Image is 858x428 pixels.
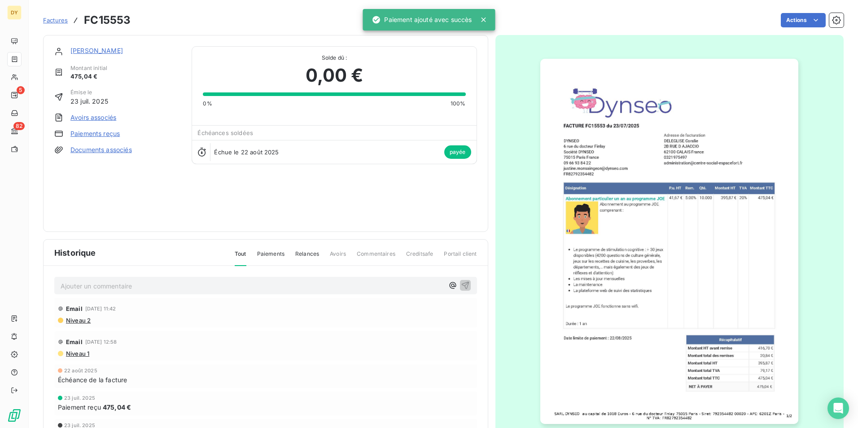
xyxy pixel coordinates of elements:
span: 82 [13,122,25,130]
div: Paiement ajouté avec succès [372,12,472,28]
span: Émise le [70,88,108,96]
span: Historique [54,247,96,259]
a: [PERSON_NAME] [70,47,123,54]
span: [DATE] 12:58 [85,339,117,345]
a: Factures [43,16,68,25]
span: 23 juil. 2025 [64,423,95,428]
span: Échéances soldées [197,129,253,136]
a: Avoirs associés [70,113,116,122]
span: Relances [295,250,319,265]
span: Avoirs [330,250,346,265]
span: 5 [17,86,25,94]
span: 23 juil. 2025 [70,96,108,106]
span: Paiement reçu [58,402,101,412]
span: Paiements [257,250,285,265]
span: Échue le 22 août 2025 [214,148,279,156]
span: Échéance de la facture [58,375,127,384]
span: 0,00 € [306,62,363,89]
a: Documents associés [70,145,132,154]
span: 23 juil. 2025 [64,395,95,401]
span: Niveau 1 [65,350,89,357]
span: 0% [203,100,212,108]
span: Tout [235,250,246,266]
span: payée [444,145,471,159]
span: 475,04 € [70,72,107,81]
span: Montant initial [70,64,107,72]
span: Solde dû : [203,54,465,62]
span: Factures [43,17,68,24]
span: 100% [451,100,466,108]
h3: FC15553 [84,12,131,28]
div: DY [7,5,22,20]
span: Niveau 2 [65,317,91,324]
button: Actions [781,13,826,27]
a: Paiements reçus [70,129,120,138]
span: Email [66,305,83,312]
span: [DATE] 11:42 [85,306,116,311]
div: Open Intercom Messenger [827,397,849,419]
span: 475,04 € [103,402,131,412]
span: 22 août 2025 [64,368,97,373]
img: Logo LeanPay [7,408,22,423]
img: invoice_thumbnail [540,59,798,424]
span: Email [66,338,83,345]
span: Creditsafe [406,250,433,265]
span: Portail client [444,250,477,265]
span: Commentaires [357,250,395,265]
